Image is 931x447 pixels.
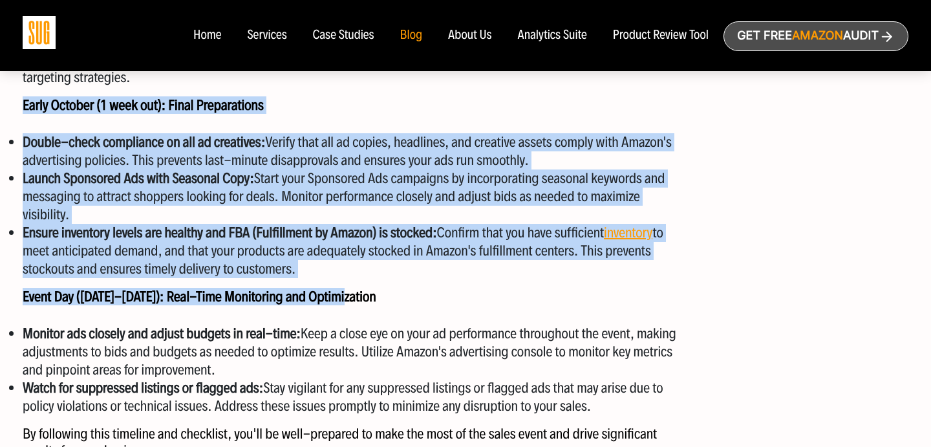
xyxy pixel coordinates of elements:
a: Services [247,28,286,43]
strong: Early October (1 week out): Final Preparations [23,96,264,114]
strong: Double-check compliance on all ad creatives: [23,133,265,151]
a: About Us [448,28,492,43]
strong: Watch for suppressed listings or flagged ads: [23,379,263,397]
strong: Ensure inventory levels are healthy and FBA (Fulfillment by Amazon) is stocked: [23,224,437,241]
li: Stay vigilant for any suppressed listings or flagged ads that may arise due to policy violations ... [23,379,682,415]
img: Sug [23,16,56,49]
strong: Monitor ads closely and adjust budgets in real-time: [23,325,301,342]
li: Start your Sponsored Ads campaigns by incorporating seasonal keywords and messaging to attract sh... [23,169,682,224]
li: Keep a close eye on your ad performance throughout the event, making adjustments to bids and budg... [23,325,682,379]
a: inventory [604,224,652,241]
a: Product Review Tool [613,28,709,43]
strong: Launch Sponsored Ads with Seasonal Copy: [23,169,254,187]
a: Analytics Suite [518,28,587,43]
li: Confirm that you have sufficient to meet anticipated demand, and that your products are adequatel... [23,224,682,278]
strong: Event Day ([DATE]-[DATE]): Real-Time Monitoring and Optimization [23,288,376,305]
a: Case Studies [313,28,374,43]
a: Home [193,28,221,43]
a: Get freeAmazonAudit [723,21,908,51]
li: Verify that all ad copies, headlines, and creative assets comply with Amazon's advertising polici... [23,133,682,169]
span: Amazon [792,29,843,43]
a: Blog [400,28,423,43]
